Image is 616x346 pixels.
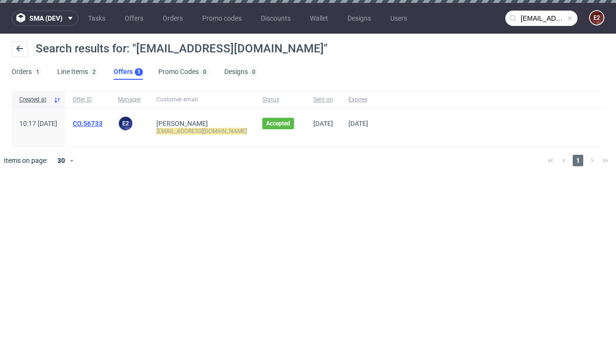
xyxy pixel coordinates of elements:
span: Accepted [266,120,290,127]
span: Expires [348,96,368,104]
a: Promo codes [196,11,247,26]
span: Offer ID [73,96,103,104]
span: sma (dev) [29,15,63,22]
a: Promo Codes0 [158,64,209,80]
span: Search results for: "[EMAIL_ADDRESS][DOMAIN_NAME]" [36,42,328,55]
span: Created at [19,96,50,104]
div: 1 [36,69,39,75]
figcaption: e2 [590,11,603,25]
span: Items on page: [4,156,48,165]
a: Designs0 [224,64,258,80]
div: 0 [203,69,206,75]
span: 1 [573,155,583,166]
span: [DATE] [313,120,333,127]
a: Orders [157,11,189,26]
div: 30 [51,154,69,167]
a: Wallet [304,11,334,26]
a: Offers [119,11,149,26]
div: 2 [92,69,96,75]
span: Manager [118,96,141,104]
a: Orders1 [12,64,42,80]
a: Offers1 [114,64,143,80]
button: sma (dev) [12,11,78,26]
a: Tasks [82,11,111,26]
a: [PERSON_NAME] [156,120,208,127]
a: Discounts [255,11,296,26]
span: 10:17 [DATE] [19,120,57,127]
span: [DATE] [348,120,368,127]
a: Users [385,11,413,26]
span: Sent on [313,96,333,104]
a: Line Items2 [57,64,98,80]
span: Customer email [156,96,247,104]
mark: [EMAIL_ADDRESS][DOMAIN_NAME] [156,128,247,135]
a: CO.56733 [73,120,103,127]
div: 1 [137,69,141,75]
figcaption: e2 [119,117,132,130]
div: 0 [252,69,256,75]
span: Status [262,96,298,104]
a: Designs [342,11,377,26]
